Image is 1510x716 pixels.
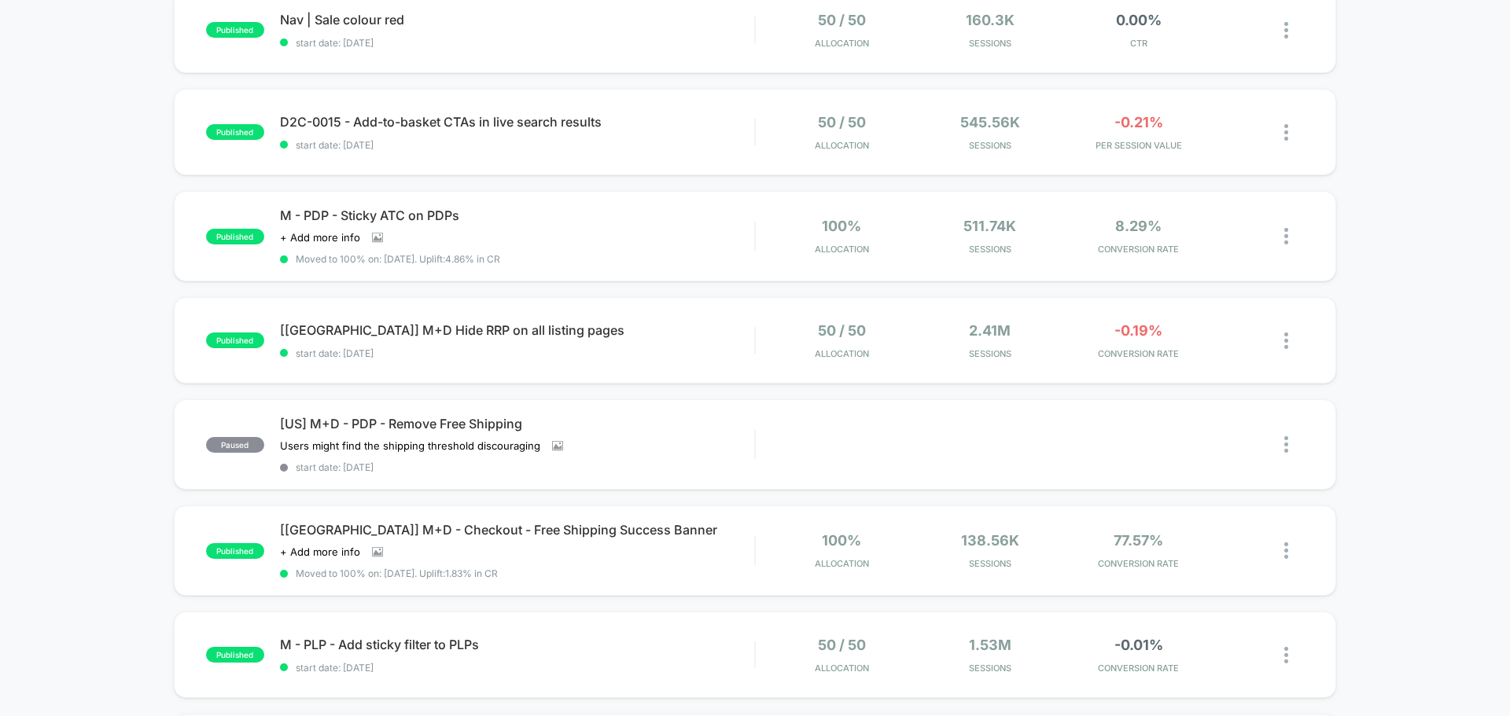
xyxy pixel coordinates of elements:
[280,139,754,151] span: start date: [DATE]
[815,38,869,49] span: Allocation
[1068,38,1209,49] span: CTR
[1284,228,1288,244] img: close
[1284,332,1288,349] img: close
[1068,663,1209,674] span: CONVERSION RATE
[815,140,869,151] span: Allocation
[960,114,1020,130] span: 545.56k
[1284,436,1288,453] img: close
[280,347,754,359] span: start date: [DATE]
[966,12,1015,28] span: 160.3k
[296,253,500,265] span: Moved to 100% on: [DATE] . Uplift: 4.86% in CR
[815,244,869,255] span: Allocation
[280,637,754,652] span: M - PLP - Add sticky filter to PLPs
[1284,22,1288,39] img: close
[280,114,754,130] span: D2C-0015 - Add-to-basket CTAs in live search results
[206,124,264,140] span: published
[818,114,866,130] span: 50 / 50
[822,532,861,549] span: 100%
[818,12,866,28] span: 50 / 50
[920,558,1061,569] span: Sessions
[815,348,869,359] span: Allocation
[1068,558,1209,569] span: CONVERSION RATE
[1116,12,1162,28] span: 0.00%
[1284,647,1288,663] img: close
[1068,348,1209,359] span: CONVERSION RATE
[1284,542,1288,559] img: close
[280,522,754,538] span: [[GEOGRAPHIC_DATA]] M+D - Checkout - Free Shipping Success Banner
[280,439,540,452] span: Users might find the shipping threshold discouraging
[280,37,754,49] span: start date: [DATE]
[206,543,264,559] span: published
[822,218,861,234] span: 100%
[280,461,754,473] span: start date: [DATE]
[815,558,869,569] span: Allocation
[1114,114,1163,130] span: -0.21%
[963,218,1016,234] span: 511.74k
[280,231,360,244] span: + Add more info
[818,637,866,653] span: 50 / 50
[280,545,360,558] span: + Add more info
[206,647,264,663] span: published
[206,437,264,453] span: paused
[1284,124,1288,141] img: close
[920,140,1061,151] span: Sessions
[1114,637,1163,653] span: -0.01%
[920,244,1061,255] span: Sessions
[206,332,264,348] span: published
[969,637,1011,653] span: 1.53M
[296,567,498,579] span: Moved to 100% on: [DATE] . Uplift: 1.83% in CR
[920,348,1061,359] span: Sessions
[280,416,754,431] span: [US] M+D - PDP - Remove Free Shipping
[280,207,754,223] span: M - PDP - Sticky ATC on PDPs
[206,229,264,244] span: published
[815,663,869,674] span: Allocation
[280,12,754,28] span: Nav | Sale colour red
[1114,532,1163,549] span: 77.57%
[280,322,754,338] span: [[GEOGRAPHIC_DATA]] M+D Hide RRP on all listing pages
[280,662,754,674] span: start date: [DATE]
[1115,218,1162,234] span: 8.29%
[920,38,1061,49] span: Sessions
[961,532,1019,549] span: 138.56k
[1068,244,1209,255] span: CONVERSION RATE
[818,322,866,339] span: 50 / 50
[206,22,264,38] span: published
[920,663,1061,674] span: Sessions
[1068,140,1209,151] span: PER SESSION VALUE
[1114,322,1162,339] span: -0.19%
[969,322,1011,339] span: 2.41M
